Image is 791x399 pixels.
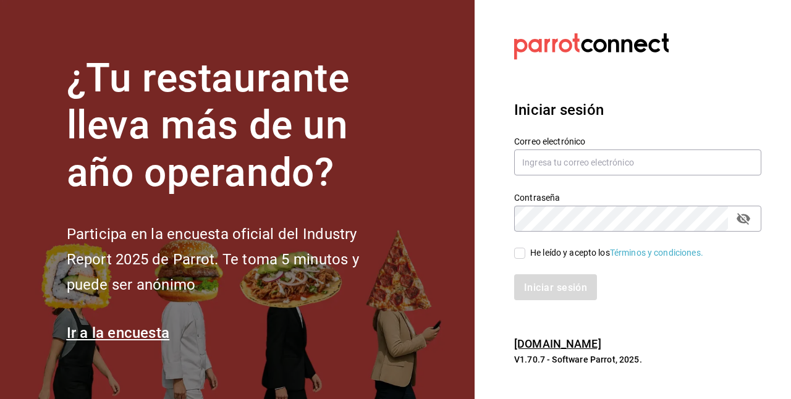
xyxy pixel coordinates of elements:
[67,55,350,196] font: ¿Tu restaurante lleva más de un año operando?
[67,225,359,293] font: Participa en la encuesta oficial del Industry Report 2025 de Parrot. Te toma 5 minutos y puede se...
[530,248,610,258] font: He leído y acepto los
[733,208,754,229] button: campo de contraseña
[514,101,604,119] font: Iniciar sesión
[514,136,585,146] font: Correo electrónico
[610,248,703,258] a: Términos y condiciones.
[514,337,601,350] a: [DOMAIN_NAME]
[514,192,560,202] font: Contraseña
[67,324,170,342] a: Ir a la encuesta
[514,149,761,175] input: Ingresa tu correo electrónico
[514,355,642,364] font: V1.70.7 - Software Parrot, 2025.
